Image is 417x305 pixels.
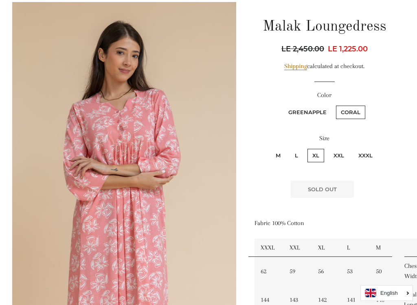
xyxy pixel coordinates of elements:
td: XXXL [255,239,283,257]
a: Shipping [284,62,307,70]
td: L [341,239,370,257]
label: XL [307,149,324,162]
p: Fabric 100% Cotton [255,218,395,228]
td: 53 [341,257,370,285]
td: 59 [283,257,312,285]
label: Color [255,90,395,100]
span: LE 1,225.00 [328,44,368,53]
label: XXXL [353,149,377,162]
span: LE 2,450.00 [281,43,326,55]
div: calculated at checkout. [255,61,395,71]
label: L [290,149,303,162]
label: GreenApple [283,106,331,119]
td: 62 [255,257,283,285]
td: XXL [283,239,312,257]
td: 56 [312,257,341,285]
label: Coral [336,106,365,119]
td: M [370,239,399,257]
i: English [380,290,398,296]
a: English [365,289,408,297]
h1: Malak Loungedress [255,17,395,37]
button: Sold Out [291,181,354,198]
label: Size [255,133,395,144]
label: M [271,149,285,162]
td: 50 [370,257,399,285]
label: XXL [329,149,349,162]
span: Sold Out [308,186,337,192]
td: XL [312,239,341,257]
